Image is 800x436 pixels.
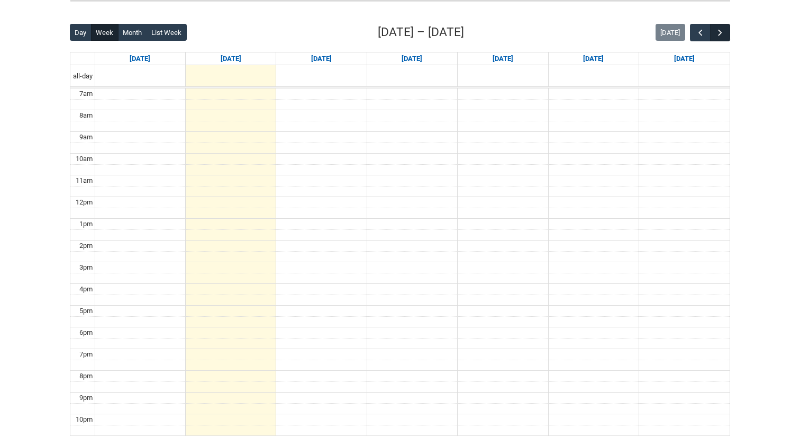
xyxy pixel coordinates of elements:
[490,52,515,65] a: Go to September 11, 2025
[77,327,95,338] div: 6pm
[70,24,92,41] button: Day
[77,306,95,316] div: 5pm
[77,371,95,381] div: 8pm
[399,52,424,65] a: Go to September 10, 2025
[147,24,187,41] button: List Week
[77,219,95,229] div: 1pm
[77,262,95,273] div: 3pm
[219,52,243,65] a: Go to September 8, 2025
[71,71,95,82] span: all-day
[77,132,95,143] div: 9am
[672,52,697,65] a: Go to September 13, 2025
[309,52,334,65] a: Go to September 9, 2025
[581,52,606,65] a: Go to September 12, 2025
[91,24,119,41] button: Week
[378,23,464,41] h2: [DATE] – [DATE]
[77,393,95,403] div: 9pm
[690,24,710,41] button: Previous Week
[118,24,147,41] button: Month
[77,88,95,99] div: 7am
[77,241,95,251] div: 2pm
[77,284,95,295] div: 4pm
[710,24,730,41] button: Next Week
[128,52,152,65] a: Go to September 7, 2025
[74,154,95,164] div: 10am
[74,414,95,425] div: 10pm
[77,110,95,121] div: 8am
[74,197,95,208] div: 12pm
[77,349,95,360] div: 7pm
[656,24,685,41] button: [DATE]
[74,175,95,186] div: 11am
